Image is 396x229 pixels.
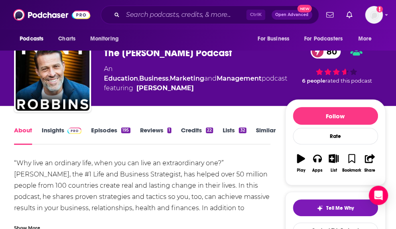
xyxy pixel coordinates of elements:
[312,168,323,173] div: Apps
[361,149,378,178] button: Share
[204,75,217,82] span: and
[13,7,90,22] img: Podchaser - Follow, Share and Rate Podcasts
[121,128,130,133] div: 195
[16,37,89,111] img: The Tony Robbins Podcast
[376,6,383,12] svg: Add a profile image
[58,33,75,45] span: Charts
[365,6,383,24] img: User Profile
[223,126,246,145] a: Lists32
[293,149,309,178] button: Play
[139,75,169,82] a: Business
[170,75,204,82] a: Marketing
[14,31,54,47] button: open menu
[331,168,337,173] div: List
[299,31,354,47] button: open menu
[181,126,213,145] a: Credits22
[258,33,289,45] span: For Business
[84,31,129,47] button: open menu
[325,149,342,178] button: List
[369,186,388,205] div: Open Intercom Messenger
[319,45,341,59] span: 80
[302,78,325,84] span: 6 people
[342,149,361,178] button: Bookmark
[167,128,171,133] div: 1
[246,10,265,20] span: Ctrl K
[342,168,361,173] div: Bookmark
[123,8,246,21] input: Search podcasts, credits, & more...
[91,126,130,145] a: Episodes195
[311,45,341,59] a: 80
[293,107,378,125] button: Follow
[272,10,312,20] button: Open AdvancedNew
[304,33,343,45] span: For Podcasters
[104,64,287,93] div: An podcast
[353,31,382,47] button: open menu
[275,13,309,17] span: Open Advanced
[358,33,372,45] span: More
[239,128,246,133] div: 32
[136,83,194,93] a: Tony Robbins
[101,6,319,24] div: Search podcasts, credits, & more...
[364,168,375,173] div: Share
[20,33,43,45] span: Podcasts
[138,75,139,82] span: ,
[53,31,80,47] a: Charts
[293,128,378,144] div: Rate
[323,8,337,22] a: Show notifications dropdown
[326,205,354,211] span: Tell Me Why
[14,126,32,145] a: About
[67,128,81,134] img: Podchaser Pro
[309,149,325,178] button: Apps
[217,75,262,82] a: Management
[325,78,372,84] span: rated this podcast
[317,205,323,211] img: tell me why sparkle
[104,83,287,93] span: featuring
[206,128,213,133] div: 22
[297,168,305,173] div: Play
[90,33,118,45] span: Monitoring
[343,8,355,22] a: Show notifications dropdown
[252,31,299,47] button: open menu
[287,39,385,89] div: 80 6 peoplerated this podcast
[169,75,170,82] span: ,
[365,6,383,24] span: Logged in as LBPublicity2
[42,126,81,145] a: InsightsPodchaser Pro
[256,126,276,145] a: Similar
[104,75,138,82] a: Education
[293,199,378,216] button: tell me why sparkleTell Me Why
[365,6,383,24] button: Show profile menu
[140,126,171,145] a: Reviews1
[297,5,312,12] span: New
